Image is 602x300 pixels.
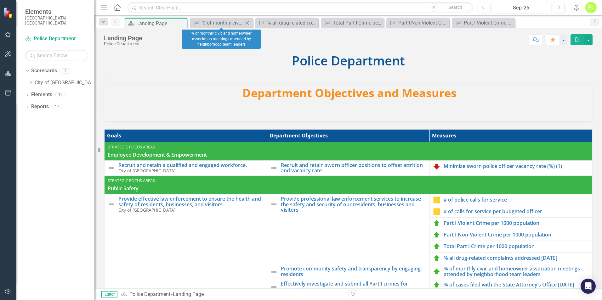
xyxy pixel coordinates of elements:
div: Open Intercom Messenger [581,279,596,294]
a: % of monthly civic and homeowner association meetings attended by neighborhood team leaders [444,266,589,277]
a: City of [GEOGRAPHIC_DATA] [35,79,94,86]
a: Total Part I Crime per 1000 population [322,19,382,27]
img: ClearPoint Strategy [3,7,14,18]
div: % of monthly civic and homeowner association meetings attended by neighborhood team leaders [202,19,243,27]
img: On Track (80% or higher) [433,219,440,227]
td: Double-Click to Edit Right Click for Context Menu [105,194,267,294]
div: 2 [60,68,70,74]
span: . [104,52,593,75]
span: Employee Development & Empowerment [108,151,589,158]
img: Not Defined [108,164,115,172]
a: Scorecards [31,67,57,75]
div: Strategic Focus Areas [108,144,589,150]
td: Double-Click to Edit Right Click for Context Menu [429,241,592,253]
a: Minimize sworn police officer vacancy rate (%) (1) [444,164,589,169]
td: Double-Click to Edit Right Click for Context Menu [267,264,429,279]
div: Part I Non-Violent Crime per 1000 population [398,19,448,27]
a: Part I Non-Violent Crime per 1000 population [388,19,448,27]
td: Double-Click to Edit [105,142,592,160]
div: Landing Page [173,291,204,297]
td: Double-Click to Edit Right Click for Context Menu [105,160,267,175]
td: Double-Click to Edit Right Click for Context Menu [429,279,592,294]
div: 15 [55,92,65,97]
div: Police Department [104,42,142,46]
div: Landing Page [104,35,142,42]
img: In Progress [433,196,440,204]
img: Not Defined [108,201,115,208]
span: Editor [101,291,117,297]
span: City of [GEOGRAPHIC_DATA] [118,207,175,213]
small: [GEOGRAPHIC_DATA], [GEOGRAPHIC_DATA] [25,15,88,26]
img: Not Defined [270,268,278,275]
span: City of [GEOGRAPHIC_DATA] [118,168,175,174]
td: Double-Click to Edit Right Click for Context Menu [267,194,429,264]
span: Elements [25,8,88,15]
a: # of police calls for service [444,197,589,203]
a: Part I Violent Crime per 1000 population [444,220,589,226]
div: Total Part I Crime per 1000 population [333,19,382,27]
a: Provide effective law enforcement to ensure the health and safety of residents, businesses, and v... [118,196,264,207]
div: Landing Page [136,19,186,27]
td: Double-Click to Edit Right Click for Context Menu [429,218,592,229]
div: 17 [52,104,62,109]
td: Double-Click to Edit Right Click for Context Menu [429,206,592,218]
img: May require further explanation [433,163,440,170]
input: Search Below... [25,50,88,61]
button: PL [585,2,597,13]
img: On Track (80% or higher) [433,281,440,289]
span: Search [449,5,462,10]
span: Public Safety [108,185,589,192]
a: Provide professional law enforcement services to increase the safety and security of our resident... [281,196,426,213]
img: On Track (80% or higher) [433,254,440,262]
a: Police Department [25,35,88,42]
img: In Progress [433,208,440,215]
div: % all drug-related complaints addressed [DATE] [267,19,317,27]
a: Part I Violent Crime per 1000 population [453,19,513,27]
div: Part I Violent Crime per 1000 population [464,19,513,27]
a: % of cases filed with the State Attorney’s Office [DATE] [444,282,589,288]
div: % of monthly civic and homeowner association meetings attended by neighborhood team leaders [182,30,261,49]
span: Police Department [292,52,405,69]
td: Double-Click to Edit [105,175,592,194]
img: On Track (80% or higher) [433,268,440,275]
a: Elements [31,91,52,98]
td: Double-Click to Edit Right Click for Context Menu [267,279,429,294]
a: Police Department [129,291,170,297]
td: Double-Click to Edit Right Click for Context Menu [429,229,592,241]
img: On Track (80% or higher) [433,243,440,250]
div: Sep-25 [493,4,549,12]
a: Recruit and retain a qualified and engaged workforce. [118,163,264,168]
td: Double-Click to Edit Right Click for Context Menu [429,264,592,279]
img: Not Defined [270,164,278,172]
td: Double-Click to Edit Right Click for Context Menu [429,160,592,175]
td: Double-Click to Edit Right Click for Context Menu [429,194,592,206]
input: Search ClearPoint... [128,2,473,13]
a: # of calls for service per budgeted officer [444,209,589,214]
a: Part I Non-Violent Crime per 1000 population [444,232,589,238]
a: Recruit and retain sworn officer positions to offset attrition and vacancy rate [281,163,426,174]
a: % of monthly civic and homeowner association meetings attended by neighborhood team leaders [191,19,243,27]
a: Promote community safety and transparency by engaging residents [281,266,426,277]
td: Double-Click to Edit Right Click for Context Menu [267,160,429,175]
a: % all drug-related complaints addressed [DATE] [257,19,317,27]
img: Not Defined [270,201,278,208]
div: » [121,291,344,298]
td: Double-Click to Edit Right Click for Context Menu [429,253,592,264]
a: Reports [31,103,49,110]
img: On Track (80% or higher) [433,231,440,239]
a: Effectively investigate and submit all Part I crimes for prosecution [281,281,426,292]
img: Not Defined [270,283,278,291]
a: % all drug-related complaints addressed [DATE] [444,255,589,261]
div: Strategic Focus Areas [108,178,589,183]
button: Search [440,3,471,12]
a: Total Part I Crime per 1000 population [444,244,589,249]
h3: Department Objectives and Measures [109,87,589,99]
button: Sep-25 [491,2,551,13]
